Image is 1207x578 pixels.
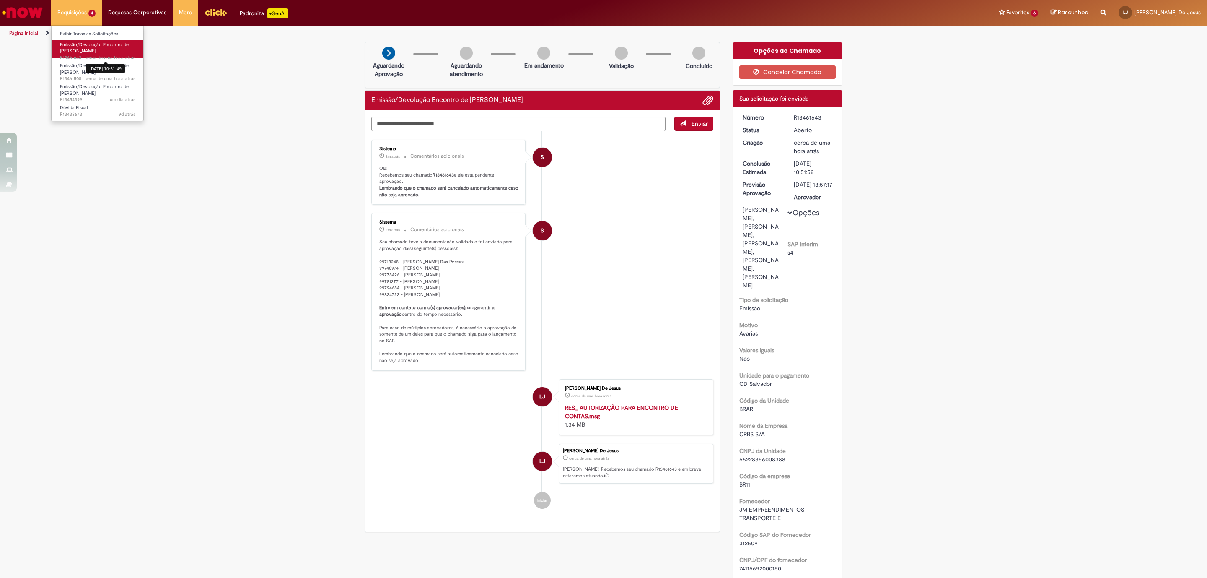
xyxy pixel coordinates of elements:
[433,172,454,178] b: R13461643
[736,180,788,197] dt: Previsão Aprovação
[371,96,523,104] h2: Emissão/Devolução Encontro de Contas Fornecedor Histórico de tíquete
[565,404,678,420] a: RES_ AUTORIZAÇÃO PARA ENCONTRO DE CONTAS.msg
[52,82,144,100] a: Aberto R13454399 : Emissão/Devolução Encontro de Contas Fornecedor
[739,321,758,329] b: Motivo
[739,447,786,455] b: CNPJ da Unidade
[460,47,473,60] img: img-circle-grey.png
[743,206,782,289] div: [PERSON_NAME], [PERSON_NAME], [PERSON_NAME], [PERSON_NAME], [PERSON_NAME]
[739,497,770,505] b: Fornecedor
[739,296,788,304] b: Tipo de solicitação
[736,138,788,147] dt: Criação
[736,126,788,134] dt: Status
[371,444,713,484] li: Lucas Dos Santos De Jesus
[60,104,88,111] span: Dúvida Fiscal
[787,193,839,201] dt: Aprovador
[379,220,519,225] div: Sistema
[615,47,628,60] img: img-circle-grey.png
[569,456,609,461] time: 29/08/2025 10:51:48
[386,227,400,232] span: 2m atrás
[733,42,842,59] div: Opções do Chamado
[787,240,818,248] b: SAP Interim
[739,430,765,438] span: CRBS S/A
[379,305,465,311] b: Entre em contato com o(s) aprovador(es)
[794,180,833,189] div: [DATE] 13:57:17
[205,6,227,18] img: click_logo_yellow_360x200.png
[446,61,487,78] p: Aguardando atendimento
[686,62,712,70] p: Concluído
[563,448,709,453] div: [PERSON_NAME] De Jesus
[539,387,545,407] span: LJ
[86,64,125,73] div: [DATE] 10:51:49
[1031,10,1038,17] span: 6
[739,372,809,379] b: Unidade para o pagamento
[739,456,785,463] span: 56228356008388
[9,30,38,36] a: Página inicial
[57,8,87,17] span: Requisições
[739,65,836,79] button: Cancelar Chamado
[52,103,144,119] a: Aberto R13433673 : Dúvida Fiscal
[539,451,545,471] span: LJ
[563,466,709,479] p: [PERSON_NAME]! Recebemos seu chamado R13461643 e em breve estaremos atuando.
[739,397,789,404] b: Código da Unidade
[379,165,519,198] p: Olá! Recebemos seu chamado e ele esta pendente aprovação.
[794,138,833,155] div: 29/08/2025 10:51:48
[739,531,811,539] b: Código SAP do Fornecedor
[85,55,135,61] span: cerca de uma hora atrás
[60,55,135,61] span: R13461643
[379,305,496,318] b: garantir a aprovação
[379,185,520,198] b: Lembrando que o chamado será cancelado automaticamente caso não seja aprovado.
[1051,9,1088,17] a: Rascunhos
[736,159,788,176] dt: Conclusão Estimada
[533,148,552,167] div: System
[609,62,634,70] p: Validação
[571,393,611,398] span: cerca de uma hora atrás
[571,393,611,398] time: 29/08/2025 10:48:24
[739,422,787,430] b: Nome da Empresa
[386,227,400,232] time: 29/08/2025 11:57:20
[85,76,135,82] span: cerca de uma hora atrás
[739,539,758,547] span: 312509
[739,95,808,102] span: Sua solicitação foi enviada
[119,111,135,117] span: 9d atrás
[739,506,806,522] span: JM EMPREENDIMENTOS TRANSPORTE E
[60,96,135,103] span: R13454399
[794,126,833,134] div: Aberto
[379,146,519,151] div: Sistema
[371,131,713,518] ul: Histórico de tíquete
[739,472,790,480] b: Código da empresa
[51,25,144,121] ul: Requisições
[60,111,135,118] span: R13433673
[533,221,552,240] div: System
[692,47,705,60] img: img-circle-grey.png
[371,117,666,131] textarea: Digite sua mensagem aqui...
[533,452,552,471] div: Lucas Dos Santos De Jesus
[379,239,519,364] p: Seu chamado teve a documentação validada e foi enviado para aprovação da(s) seguinte(s) pessoa(s)...
[739,565,781,572] span: 74115692000150
[110,96,135,103] span: um dia atrás
[1123,10,1128,15] span: LJ
[1,4,44,21] img: ServiceNow
[739,346,774,354] b: Valores Iguais
[368,61,409,78] p: Aguardando Aprovação
[52,29,144,39] a: Exibir Todas as Solicitações
[524,61,564,70] p: Em andamento
[739,556,807,564] b: CNPJ/CPF do fornecedor
[787,249,793,256] span: s4
[1006,8,1029,17] span: Favoritos
[739,305,760,312] span: Emissão
[6,26,798,41] ul: Trilhas de página
[60,42,129,55] span: Emissão/Devolução Encontro de [PERSON_NAME]
[386,154,400,159] span: 2m atrás
[410,226,464,233] small: Comentários adicionais
[541,147,544,167] span: S
[179,8,192,17] span: More
[569,456,609,461] span: cerca de uma hora atrás
[739,380,772,388] span: CD Salvador
[794,113,833,122] div: R13461643
[52,61,144,79] a: Aberto R13461508 : Emissão/Devolução Encontro de Contas Fornecedor
[533,387,552,406] div: Lucas Dos Santos De Jesus
[739,355,750,362] span: Não
[60,62,129,76] span: Emissão/Devolução Encontro de [PERSON_NAME]
[794,139,830,155] time: 29/08/2025 10:51:48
